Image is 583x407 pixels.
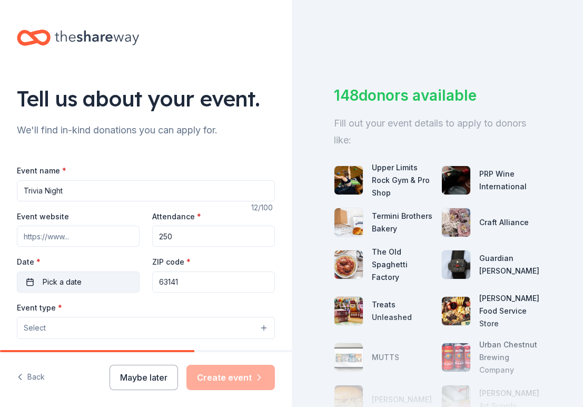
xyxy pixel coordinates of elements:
[17,257,140,267] label: Date
[334,208,363,237] img: photo for Termini Brothers Bakery
[334,166,363,195] img: photo for Upper Limits Rock Gym & Pro Shop
[334,84,541,106] div: 148 donors available
[17,166,66,176] label: Event name
[479,292,541,330] div: [PERSON_NAME] Food Service Store
[24,322,46,334] span: Select
[372,298,433,324] div: Treats Unleashed
[17,366,45,389] button: Back
[372,210,433,235] div: Termini Brothers Bakery
[152,226,275,247] input: 20
[334,115,541,149] div: Fill out your event details to apply to donors like:
[17,317,275,339] button: Select
[17,211,69,222] label: Event website
[442,297,470,325] img: photo for Gordon Food Service Store
[17,180,275,201] input: Spring Fundraiser
[152,272,275,293] input: 12345 (U.S. only)
[17,272,140,293] button: Pick a date
[17,349,66,360] label: Demographic
[43,276,82,288] span: Pick a date
[442,166,470,195] img: photo for PRP Wine International
[17,303,62,313] label: Event type
[479,252,541,277] div: Guardian [PERSON_NAME]
[442,250,470,279] img: photo for Guardian Angel Device
[17,84,275,113] div: Tell us about your event.
[334,297,363,325] img: photo for Treats Unleashed
[334,250,363,279] img: photo for The Old Spaghetti Factory
[251,201,275,214] div: 12 /100
[17,226,140,247] input: https://www...
[372,246,433,284] div: The Old Spaghetti Factory
[479,216,529,229] div: Craft Alliance
[442,208,470,237] img: photo for Craft Alliance
[110,365,178,390] button: Maybe later
[152,211,201,222] label: Attendance
[17,122,275,139] div: We'll find in-kind donations you can apply for.
[152,257,191,267] label: ZIP code
[479,168,541,193] div: PRP Wine International
[372,161,433,199] div: Upper Limits Rock Gym & Pro Shop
